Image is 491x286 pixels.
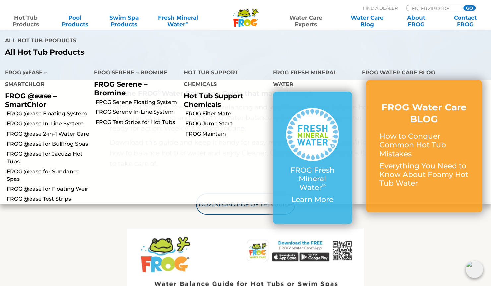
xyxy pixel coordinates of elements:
[286,166,339,192] p: FROG Fresh Mineral Water
[154,14,202,28] a: Fresh MineralWater∞
[96,108,178,116] a: FROG Serene In-Line System
[7,130,89,138] a: FROG @ease 2-in-1 Water Care
[322,182,326,188] sup: ∞
[362,67,486,80] h4: FROG Water Care Blog
[185,20,188,25] sup: ∞
[446,14,484,28] a: ContactFROG
[411,5,456,11] input: Zip Code Form
[7,140,89,148] a: FROG @ease for Bullfrog Spas
[96,99,178,106] a: FROG Serene Floating System
[7,185,89,193] a: FROG @ease for Floating Weir
[185,130,268,138] a: FROG Maintain
[7,110,89,117] a: FROG @ease Floating System
[363,5,398,11] p: Find A Dealer
[96,119,178,126] a: FROG Test Strips for Hot Tubs
[379,101,469,125] h3: FROG Water Care BLOG
[183,92,263,108] p: Hot Tub Support Chemicals
[105,14,143,28] a: Swim SpaProducts
[275,14,337,28] a: Water CareExperts
[185,110,268,117] a: FROG Filter Mate
[273,67,352,92] h4: FROG Fresh Mineral Water
[5,48,240,57] a: All Hot Tub Products
[379,132,469,158] p: How to Conquer Common Hot Tub Mistakes
[5,67,84,92] h4: FROG @ease – SmartChlor
[348,14,386,28] a: Water CareBlog
[94,67,173,80] h4: FROG Serene – Bromine
[463,5,475,11] input: GO
[379,162,469,188] p: Everything You Need to Know About Foamy Hot Tub Water
[286,108,339,208] a: FROG Fresh Mineral Water∞ Learn More
[5,92,84,108] p: FROG @ease – SmartChlor
[196,193,295,215] a: Download PDF of this Guide
[286,195,339,204] p: Learn More
[7,195,89,203] a: FROG @ease Test Strips
[466,261,483,278] img: openIcon
[185,120,268,127] a: FROG Jump Start
[7,150,89,165] a: FROG @ease for Jacuzzi Hot Tubs
[7,120,89,127] a: FROG @ease In-Line System
[379,101,469,191] a: FROG Water Care BLOG How to Conquer Common Hot Tub Mistakes Everything You Need to Know About Foa...
[7,14,45,28] a: Hot TubProducts
[56,14,94,28] a: PoolProducts
[7,168,89,183] a: FROG @ease for Sundance Spas
[5,35,240,48] h4: All Hot Tub Products
[183,67,263,92] h4: Hot Tub Support Chemicals
[397,14,435,28] a: AboutFROG
[94,80,173,97] p: FROG Serene – Bromine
